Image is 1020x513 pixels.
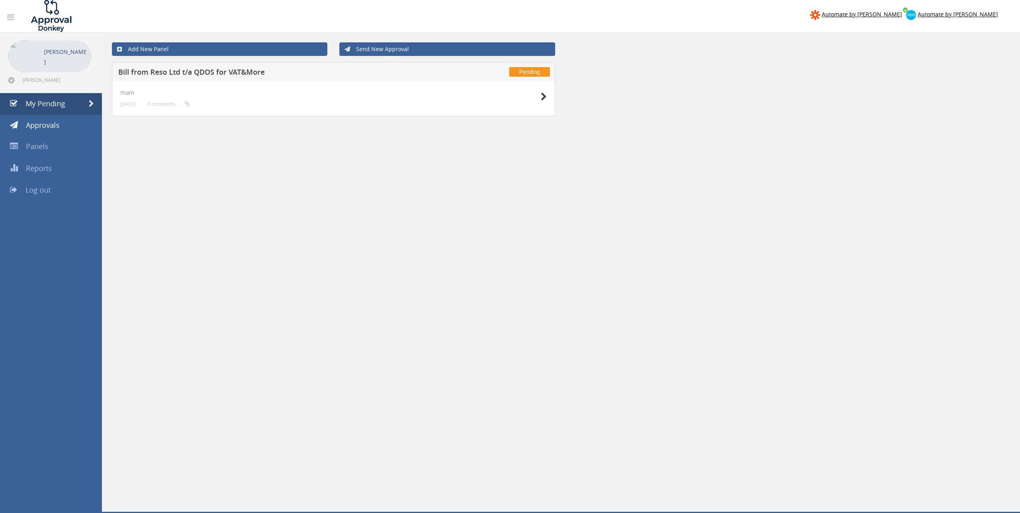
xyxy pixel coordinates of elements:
small: [DATE] [120,101,135,107]
span: Reports [26,163,52,173]
span: Pending [509,67,550,77]
span: [PERSON_NAME][EMAIL_ADDRESS][DOMAIN_NAME] [22,77,90,83]
span: My Pending [26,99,65,108]
span: Log out [26,185,51,195]
span: Panels [26,141,48,151]
span: Approvals [26,120,60,130]
span: Automate by [PERSON_NAME] [822,10,902,18]
img: xero-logo.png [906,10,916,20]
h5: Bill from Reso Ltd t/a QDOS for VAT&More [118,68,420,78]
h4: main [120,89,547,96]
a: Send New Approval [339,42,555,56]
img: zapier-logomark.png [810,10,820,20]
p: [PERSON_NAME] [44,47,88,67]
small: 0 comments... [147,101,190,107]
a: Add New Panel [112,42,327,56]
span: Automate by [PERSON_NAME] [918,10,998,18]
